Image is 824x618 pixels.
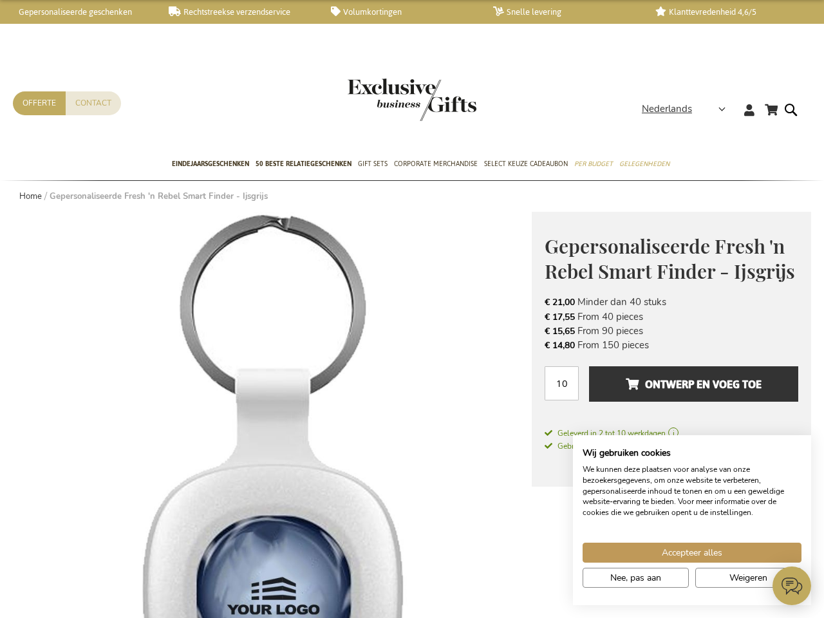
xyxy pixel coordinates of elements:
[545,325,575,337] span: € 15,65
[589,366,798,402] button: Ontwerp en voeg toe
[729,571,767,585] span: Weigeren
[545,324,798,338] li: From 90 pieces
[19,191,42,202] a: Home
[642,102,692,117] span: Nederlands
[348,79,412,121] a: store logo
[348,79,476,121] img: Exclusive Business gifts logo
[545,295,798,309] li: Minder dan 40 stuks
[545,439,704,452] a: Gebruik onze rechtstreekse verzendservice
[583,543,801,563] button: Accepteer alle cookies
[545,366,579,400] input: Aantal
[574,157,613,171] span: Per Budget
[695,568,801,588] button: Alle cookies weigeren
[610,571,661,585] span: Nee, pas aan
[642,102,734,117] div: Nederlands
[256,157,351,171] span: 50 beste relatiegeschenken
[545,296,575,308] span: € 21,00
[358,157,388,171] span: Gift Sets
[66,91,121,115] a: Contact
[394,157,478,171] span: Corporate Merchandise
[583,464,801,518] p: We kunnen deze plaatsen voor analyse van onze bezoekersgegevens, om onze website te verbeteren, g...
[545,233,795,284] span: Gepersonaliseerde Fresh 'n Rebel Smart Finder - Ijsgrijs
[626,374,762,395] span: Ontwerp en voeg toe
[545,311,575,323] span: € 17,55
[545,339,575,351] span: € 14,80
[13,91,66,115] a: Offerte
[545,441,704,451] span: Gebruik onze rechtstreekse verzendservice
[545,427,798,439] a: Geleverd in 2 tot 10 werkdagen
[50,191,268,202] strong: Gepersonaliseerde Fresh 'n Rebel Smart Finder - Ijsgrijs
[484,157,568,171] span: Select Keuze Cadeaubon
[583,568,689,588] button: Pas cookie voorkeuren aan
[619,157,669,171] span: Gelegenheden
[662,546,722,559] span: Accepteer alles
[172,157,249,171] span: Eindejaarsgeschenken
[583,447,801,459] h2: Wij gebruiken cookies
[772,566,811,605] iframe: belco-activator-frame
[545,310,798,324] li: From 40 pieces
[545,338,798,352] li: From 150 pieces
